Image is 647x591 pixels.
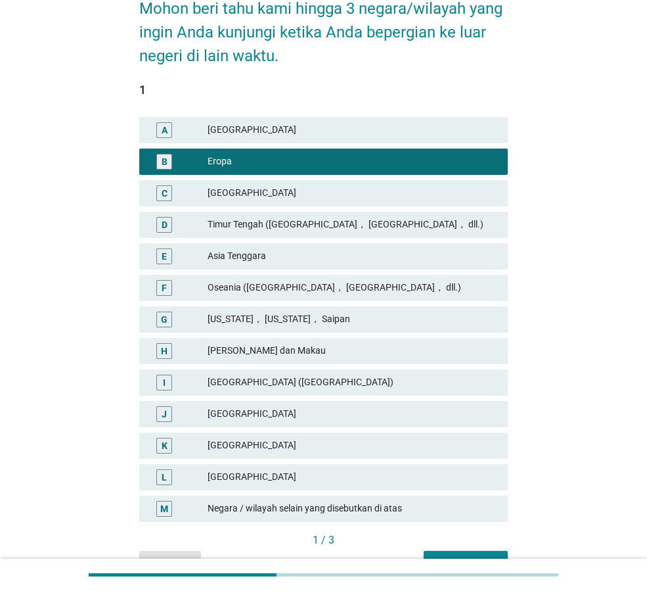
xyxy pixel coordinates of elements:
div: [GEOGRAPHIC_DATA] [208,406,497,422]
div: K [162,438,167,452]
div: D [162,218,167,231]
div: A [162,123,167,137]
div: 1 / 3 [139,532,508,548]
div: [GEOGRAPHIC_DATA] [208,469,497,485]
div: B [162,154,167,168]
div: M [160,502,168,515]
div: F [162,281,167,295]
div: C [162,186,167,200]
div: [PERSON_NAME] dan Makau [208,343,497,359]
div: [GEOGRAPHIC_DATA] ([GEOGRAPHIC_DATA]) [208,375,497,390]
div: Asia Tenggara [208,248,497,264]
div: [GEOGRAPHIC_DATA] [208,185,497,201]
div: 1 [139,81,508,99]
div: H [161,344,167,358]
div: G [161,312,167,326]
div: [GEOGRAPHIC_DATA] [208,122,497,138]
div: I [163,375,166,389]
div: Negara / wilayah selain yang disebutkan di atas [208,501,497,517]
div: J [162,407,167,421]
div: L [162,470,167,484]
div: E [162,249,167,263]
div: [GEOGRAPHIC_DATA] [208,438,497,454]
div: Eropa [208,154,497,170]
div: Timur Tengah ([GEOGRAPHIC_DATA]， [GEOGRAPHIC_DATA]， dll.) [208,217,497,233]
div: Selanjutnya [434,556,497,569]
button: Selanjutnya [424,551,508,575]
div: Oseania ([GEOGRAPHIC_DATA]， [GEOGRAPHIC_DATA]， dll.) [208,280,497,296]
div: [US_STATE]， [US_STATE]， Saipan [208,312,497,327]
